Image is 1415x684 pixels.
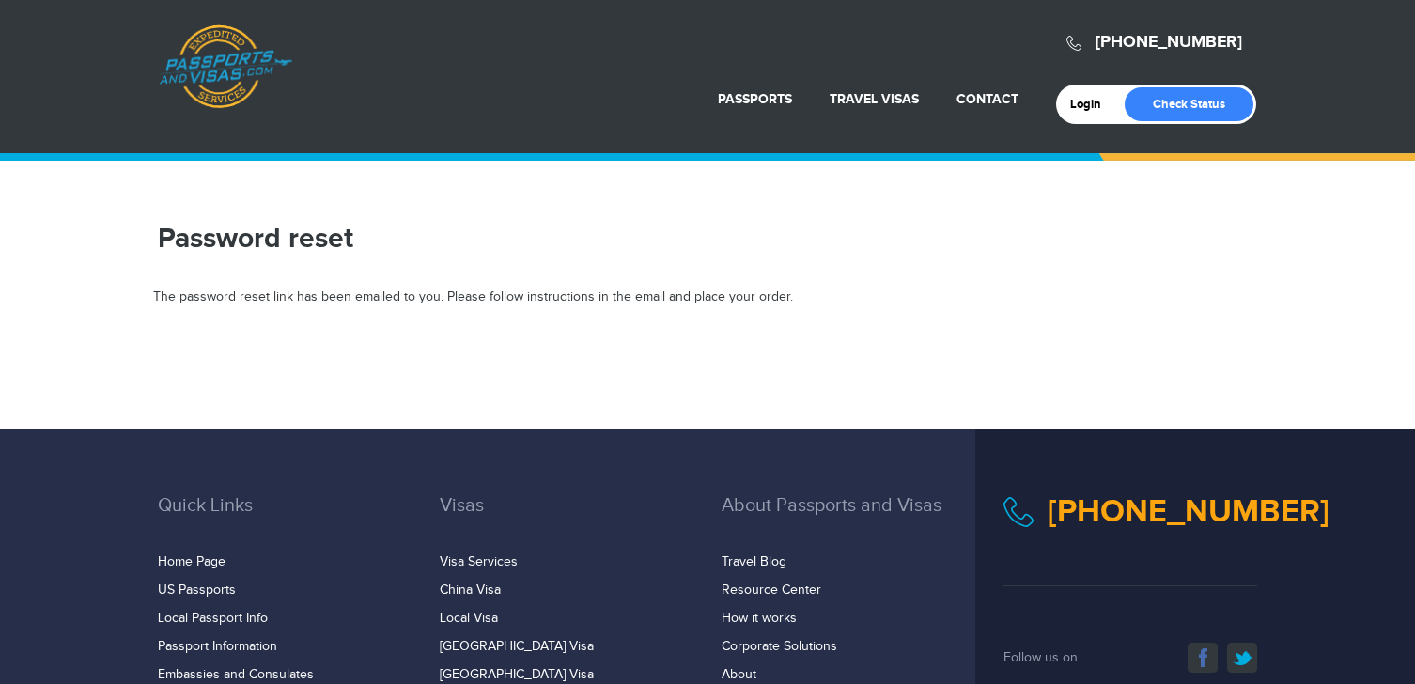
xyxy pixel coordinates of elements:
[722,495,975,544] h3: About Passports and Visas
[158,611,268,626] a: Local Passport Info
[159,24,292,109] a: Passports & [DOMAIN_NAME]
[722,639,837,654] a: Corporate Solutions
[440,611,498,626] a: Local Visa
[1096,32,1242,53] a: [PHONE_NUMBER]
[1048,492,1329,531] a: [PHONE_NUMBER]
[956,91,1018,107] a: Contact
[153,288,1262,307] div: The password reset link has been emailed to you. Please follow instructions in the email and plac...
[722,583,821,598] a: Resource Center
[722,667,756,682] a: About
[440,639,594,654] a: [GEOGRAPHIC_DATA] Visa
[440,554,518,569] a: Visa Services
[830,91,919,107] a: Travel Visas
[718,91,792,107] a: Passports
[722,554,786,569] a: Travel Blog
[1070,97,1114,112] a: Login
[1003,650,1078,665] span: Follow us on
[722,611,797,626] a: How it works
[158,583,236,598] a: US Passports
[158,222,975,256] h1: Password reset
[158,554,225,569] a: Home Page
[1125,87,1253,121] a: Check Status
[158,639,277,654] a: Passport Information
[440,495,693,544] h3: Visas
[440,583,501,598] a: China Visa
[158,667,314,682] a: Embassies and Consulates
[1227,643,1257,673] a: twitter
[1188,643,1218,673] a: facebook
[440,667,594,682] a: [GEOGRAPHIC_DATA] Visa
[158,495,412,544] h3: Quick Links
